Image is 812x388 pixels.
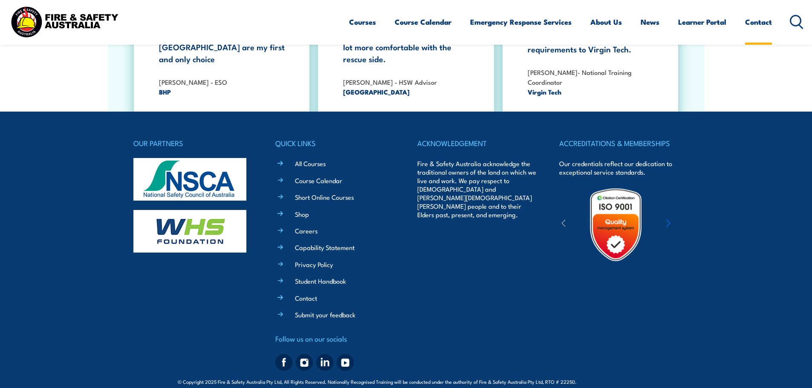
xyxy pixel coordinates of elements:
img: whs-logo-footer [133,210,246,253]
a: Contact [745,11,772,33]
a: Privacy Policy [295,260,333,269]
a: Course Calendar [295,176,342,185]
span: Virgin Tech [528,87,657,97]
a: Short Online Courses [295,193,354,201]
a: Submit your feedback [295,310,355,319]
a: Shop [295,210,309,218]
a: Course Calendar [395,11,451,33]
h4: ACCREDITATIONS & MEMBERSHIPS [559,137,679,149]
a: Capability Statement [295,243,355,252]
img: Untitled design (19) [578,187,653,262]
p: Fire & Safety Australia acknowledge the traditional owners of the land on which we live and work.... [417,159,537,219]
p: Our credentials reflect our dedication to exceptional service standards. [559,159,679,176]
a: Courses [349,11,376,33]
img: nsca-logo-footer [133,158,246,201]
span: Site: [587,378,634,385]
a: KND Digital [604,377,634,385]
h4: OUR PARTNERS [133,137,253,149]
h4: Follow us on our socials [275,333,395,345]
strong: [PERSON_NAME] - HSW Advisor [343,77,437,86]
a: About Us [590,11,622,33]
span: [GEOGRAPHIC_DATA] [343,87,473,97]
a: Learner Portal [678,11,726,33]
img: ewpa-logo [653,210,728,239]
a: Emergency Response Services [470,11,572,33]
a: Careers [295,226,318,235]
a: Student Handbook [295,276,346,285]
a: All Courses [295,159,326,168]
a: News [641,11,659,33]
h4: ACKNOWLEDGEMENT [417,137,537,149]
a: Contact [295,293,317,302]
span: © Copyright 2025 Fire & Safety Australia Pty Ltd, All Rights Reserved. Nationally Recognised Trai... [178,377,634,385]
strong: [PERSON_NAME] - ESO [159,77,227,86]
span: BHP [159,87,289,97]
strong: [PERSON_NAME]- National Training Coordinator [528,67,632,86]
h4: QUICK LINKS [275,137,395,149]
